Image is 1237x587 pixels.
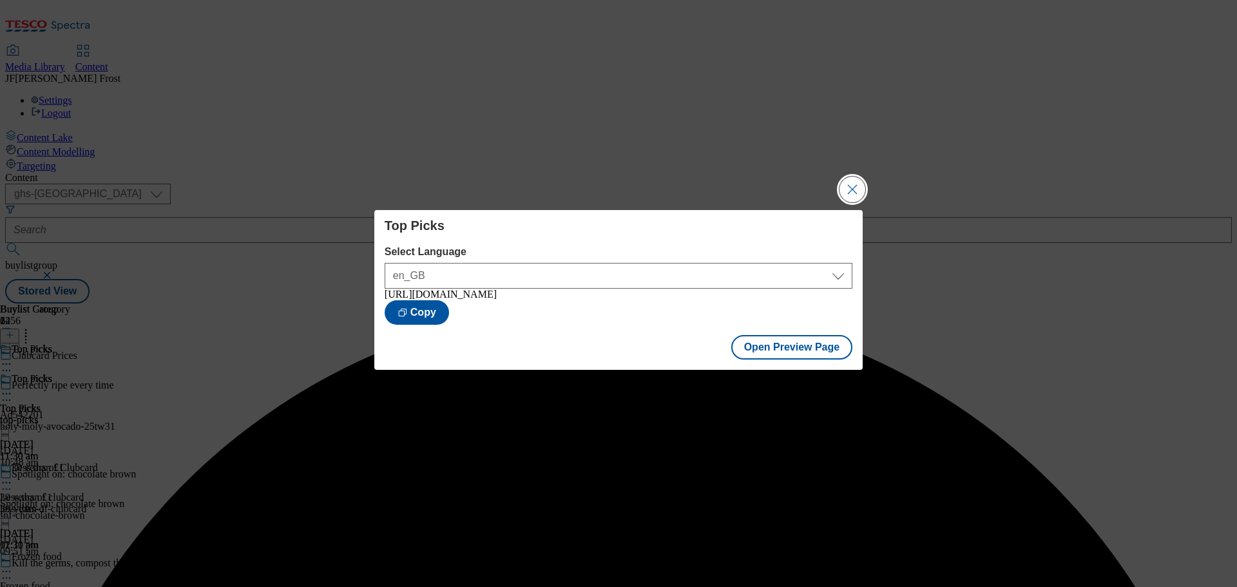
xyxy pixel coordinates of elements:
h4: Top Picks [385,218,852,233]
button: Close Modal [839,177,865,202]
div: [URL][DOMAIN_NAME] [385,289,852,300]
div: Modal [374,210,863,370]
button: Open Preview Page [731,335,853,360]
button: Copy [385,300,449,325]
label: Select Language [385,246,852,258]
